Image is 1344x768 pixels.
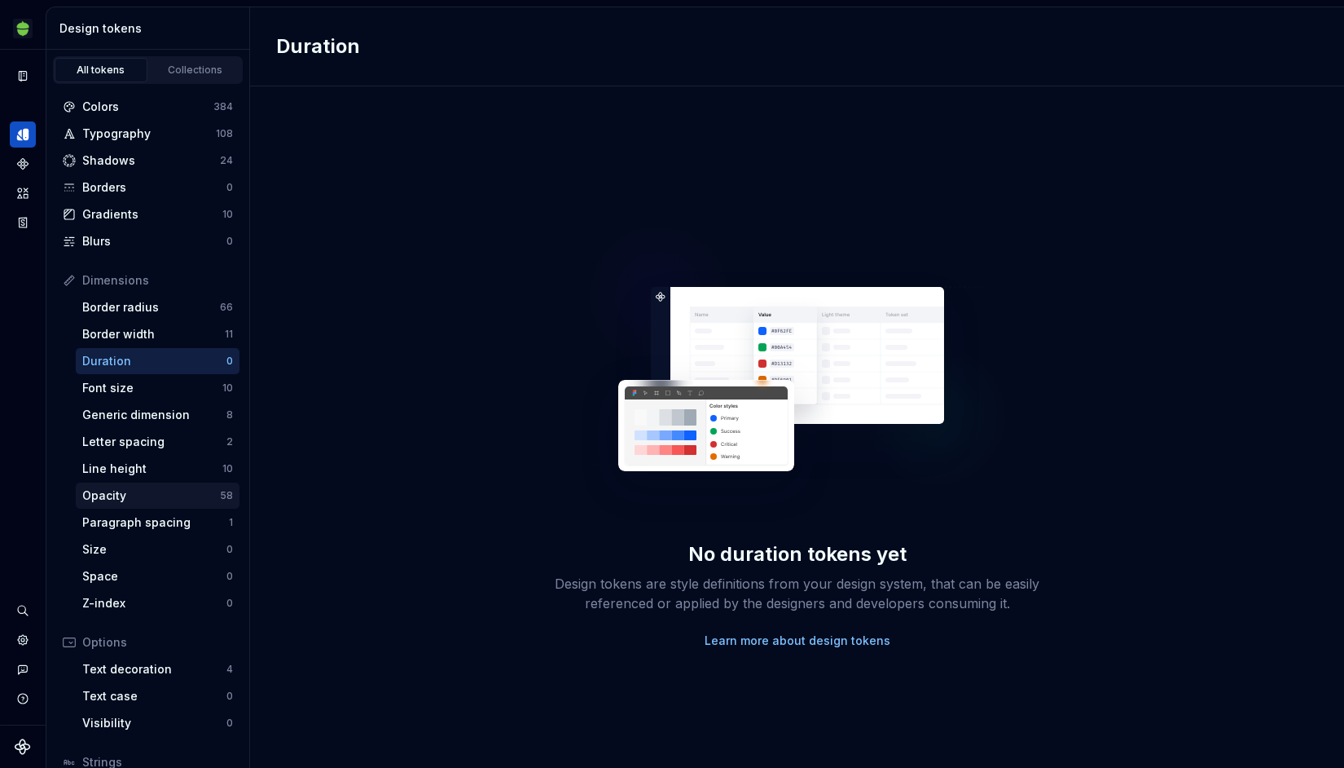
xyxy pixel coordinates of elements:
div: 66 [220,301,233,314]
div: 58 [220,489,233,502]
div: Collections [155,64,236,77]
a: Letter spacing2 [76,429,239,455]
div: 8 [226,408,233,422]
a: Line height10 [76,456,239,482]
div: Size [82,541,226,558]
img: 236da360-d76e-47e8-bd69-d9ae43f958f1.png [13,19,33,38]
div: Letter spacing [82,434,226,450]
div: 384 [213,100,233,113]
a: Opacity58 [76,483,239,509]
div: Visibility [82,715,226,731]
div: 0 [226,355,233,368]
div: Shadows [82,152,220,169]
a: Visibility0 [76,710,239,736]
div: Line height [82,461,222,477]
div: 0 [226,235,233,248]
div: Blurs [82,233,226,249]
a: Storybook stories [10,210,36,236]
a: Space0 [76,563,239,589]
div: Generic dimension [82,407,226,423]
div: 0 [226,570,233,583]
div: 0 [226,597,233,610]
h2: Duration [276,33,360,60]
div: Design tokens [59,20,243,37]
a: Components [10,151,36,177]
a: Learn more about design tokens [705,633,890,649]
button: Search ⌘K [10,598,36,624]
button: Contact support [10,656,36,682]
a: Borders0 [56,174,239,201]
div: All tokens [60,64,142,77]
div: Borders [82,179,226,196]
a: Border radius66 [76,294,239,320]
div: 11 [225,328,233,341]
div: Colors [82,99,213,115]
div: Space [82,568,226,585]
div: 2 [226,435,233,448]
div: 0 [226,181,233,194]
div: Border width [82,326,225,342]
a: Colors384 [56,94,239,120]
div: Text decoration [82,661,226,678]
a: Duration0 [76,348,239,374]
div: Options [82,634,233,651]
a: Paragraph spacing1 [76,510,239,536]
a: Text case0 [76,683,239,709]
a: Assets [10,180,36,206]
div: 24 [220,154,233,167]
a: Blurs0 [56,228,239,254]
div: 10 [222,462,233,475]
div: 0 [226,543,233,556]
a: Documentation [10,63,36,89]
div: Border radius [82,299,220,316]
a: Font size10 [76,375,239,401]
div: 108 [216,127,233,140]
a: Design tokens [10,121,36,148]
a: Generic dimension8 [76,402,239,428]
div: Duration [82,353,226,369]
div: No duration tokens yet [688,541,907,567]
a: Typography108 [56,121,239,147]
div: Dimensions [82,272,233,289]
div: 0 [226,690,233,703]
a: Gradients10 [56,201,239,227]
div: Gradients [82,206,222,223]
a: Z-index0 [76,590,239,616]
div: Opacity [82,488,220,504]
div: Paragraph spacing [82,514,229,531]
div: Z-index [82,595,226,611]
a: Text decoration4 [76,656,239,682]
div: Text case [82,688,226,704]
div: 1 [229,516,233,529]
div: 0 [226,717,233,730]
a: Shadows24 [56,148,239,174]
div: Design tokens are style definitions from your design system, that can be easily referenced or app... [537,574,1058,613]
a: Settings [10,627,36,653]
div: 10 [222,208,233,221]
div: 10 [222,382,233,395]
a: Size0 [76,536,239,563]
div: 4 [226,663,233,676]
div: Typography [82,126,216,142]
svg: Supernova Logo [15,739,31,755]
a: Border width11 [76,321,239,347]
div: Font size [82,380,222,396]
